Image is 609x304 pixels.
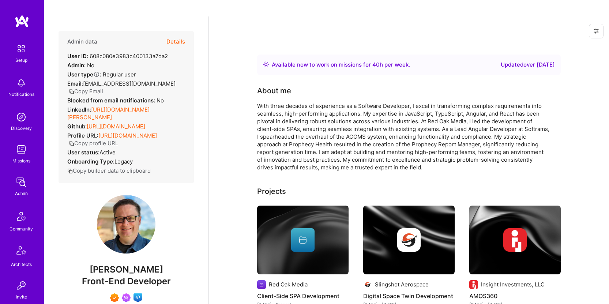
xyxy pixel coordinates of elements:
[12,243,30,260] img: Architects
[114,158,133,165] span: legacy
[134,293,142,302] img: Front-end guild
[269,281,308,288] div: Red Oak Media
[67,62,86,69] strong: Admin:
[503,228,527,252] img: Company logo
[69,141,74,146] i: icon Copy
[469,291,561,301] h4: AMOS360
[67,80,83,87] strong: Email:
[257,186,286,197] div: Projects
[263,61,269,67] img: Availability
[67,123,87,130] strong: Github:
[372,61,380,68] span: 40
[363,206,455,274] img: cover
[14,278,29,293] img: Invite
[257,291,349,301] h4: Client-Side SPA Development
[67,132,98,139] strong: Profile URL:
[14,76,29,90] img: bell
[93,71,100,78] i: Help
[69,89,74,94] i: icon Copy
[14,175,29,189] img: admin teamwork
[67,149,99,156] strong: User status:
[67,53,88,60] strong: User ID:
[67,168,73,174] i: icon Copy
[67,61,94,69] div: No
[481,281,545,288] div: Insight Investments, LLC
[257,102,550,171] div: With three decades of experience as a Software Developer, I excel in transforming complex require...
[14,142,29,157] img: teamwork
[397,228,421,252] img: Company logo
[69,87,103,95] button: Copy Email
[122,293,131,302] img: Been on Mission
[8,90,34,98] div: Notifications
[16,293,27,301] div: Invite
[15,189,28,197] div: Admin
[82,276,171,286] span: Front-End Developer
[15,15,29,28] img: logo
[98,132,157,139] a: [URL][DOMAIN_NAME]
[67,52,168,60] div: 608c080e3983c400133a7da2
[69,139,118,147] button: Copy profile URL
[67,106,150,121] a: [URL][DOMAIN_NAME][PERSON_NAME]
[11,124,32,132] div: Discovery
[12,207,30,225] img: Community
[83,80,176,87] span: [EMAIL_ADDRESS][DOMAIN_NAME]
[99,149,116,156] span: Active
[257,85,291,96] div: About me
[67,167,151,174] button: Copy builder data to clipboard
[15,56,27,64] div: Setup
[166,31,185,52] button: Details
[67,38,97,45] h4: Admin data
[10,225,33,233] div: Community
[67,158,114,165] strong: Onboarding Type:
[110,293,119,302] img: Exceptional A.Teamer
[501,60,555,69] div: Updated over [DATE]
[87,123,145,130] a: [URL][DOMAIN_NAME]
[67,97,157,104] strong: Blocked from email notifications:
[11,260,32,268] div: Architects
[363,291,455,301] h4: Digital Space Twin Development
[97,195,155,254] img: User Avatar
[67,106,91,113] strong: LinkedIn:
[12,157,30,165] div: Missions
[59,264,194,275] span: [PERSON_NAME]
[67,71,136,78] div: Regular user
[14,110,29,124] img: discovery
[272,60,410,69] div: Available now to work on missions for h per week .
[14,41,29,56] img: setup
[67,97,164,104] div: No
[67,71,101,78] strong: User type :
[469,280,478,289] img: Company logo
[257,280,266,289] img: Company logo
[469,206,561,274] img: cover
[363,280,372,289] img: Company logo
[257,206,349,274] img: cover
[375,281,429,288] div: Slingshot Aerospace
